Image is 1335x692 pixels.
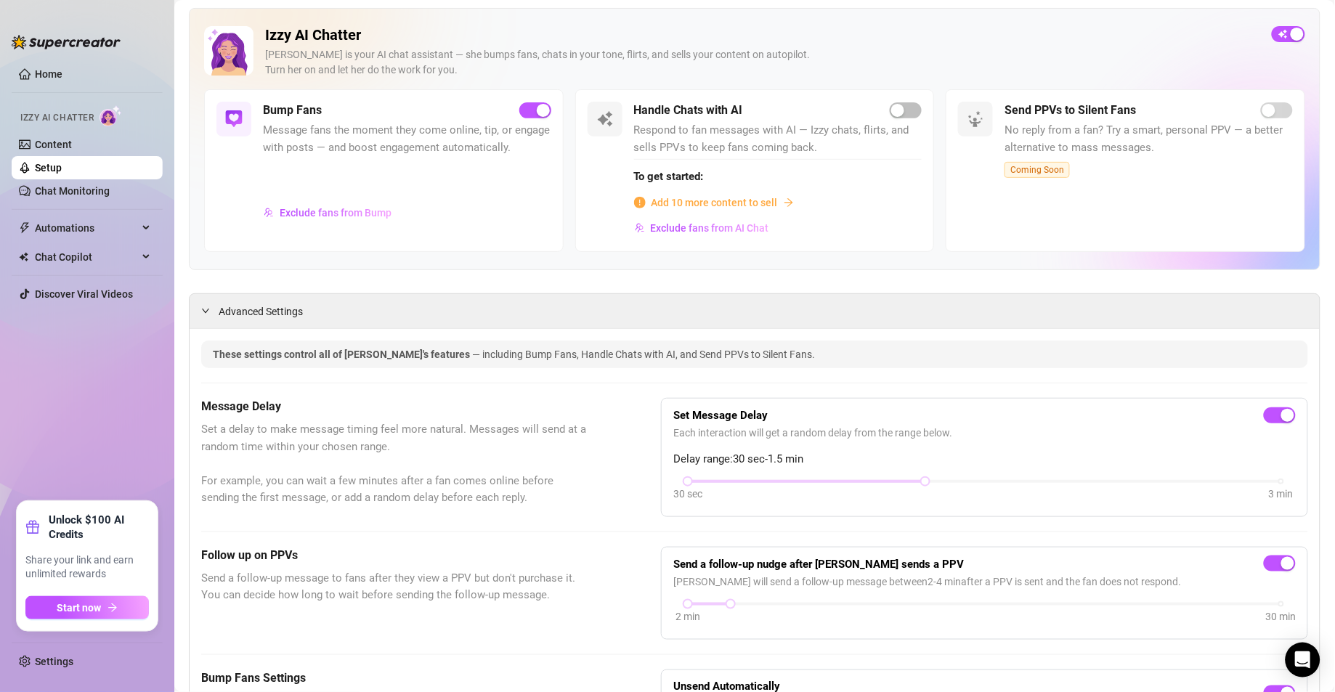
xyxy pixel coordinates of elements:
[204,26,253,76] img: Izzy AI Chatter
[265,26,1260,44] h2: Izzy AI Chatter
[35,162,62,174] a: Setup
[201,669,588,687] h5: Bump Fans Settings
[651,222,769,234] span: Exclude fans from AI Chat
[1005,102,1136,119] h5: Send PPVs to Silent Fans
[1266,608,1297,624] div: 30 min
[1286,643,1320,677] div: Open Intercom Messenger
[35,245,138,269] span: Chat Copilot
[634,170,704,183] strong: To get started:
[19,222,31,234] span: thunderbolt
[100,105,122,126] img: AI Chatter
[25,596,149,619] button: Start nowarrow-right
[634,216,770,240] button: Exclude fans from AI Chat
[35,139,72,150] a: Content
[12,35,121,49] img: logo-BBDzfeDw.svg
[265,47,1260,78] div: [PERSON_NAME] is your AI chat assistant — she bumps fans, chats in your tone, flirts, and sells y...
[25,520,40,534] span: gift
[280,207,391,219] span: Exclude fans from Bump
[634,122,922,156] span: Respond to fan messages with AI — Izzy chats, flirts, and sells PPVs to keep fans coming back.
[967,110,984,128] img: svg%3e
[673,425,1296,441] span: Each interaction will get a random delay from the range below.
[675,608,700,624] div: 2 min
[673,451,1296,468] span: Delay range: 30 sec - 1.5 min
[1005,162,1070,178] span: Coming Soon
[263,201,392,224] button: Exclude fans from Bump
[673,486,702,502] div: 30 sec
[225,110,243,128] img: svg%3e
[35,288,133,300] a: Discover Viral Videos
[264,208,274,218] img: svg%3e
[49,513,149,542] strong: Unlock $100 AI Credits
[201,398,588,415] h5: Message Delay
[57,602,102,614] span: Start now
[35,656,73,667] a: Settings
[472,349,815,360] span: — including Bump Fans, Handle Chats with AI, and Send PPVs to Silent Fans.
[263,102,322,119] h5: Bump Fans
[35,185,110,197] a: Chat Monitoring
[1005,122,1293,156] span: No reply from a fan? Try a smart, personal PPV — a better alternative to mass messages.
[219,304,303,319] span: Advanced Settings
[673,558,964,571] strong: Send a follow-up nudge after [PERSON_NAME] sends a PPV
[213,349,472,360] span: These settings control all of [PERSON_NAME]'s features
[107,603,118,613] span: arrow-right
[25,553,149,582] span: Share your link and earn unlimited rewards
[19,252,28,262] img: Chat Copilot
[263,122,551,156] span: Message fans the moment they come online, tip, or engage with posts — and boost engagement automa...
[784,198,794,208] span: arrow-right
[652,195,778,211] span: Add 10 more content to sell
[596,110,614,128] img: svg%3e
[1269,486,1294,502] div: 3 min
[673,409,768,422] strong: Set Message Delay
[35,68,62,80] a: Home
[201,547,588,564] h5: Follow up on PPVs
[634,102,743,119] h5: Handle Chats with AI
[201,421,588,507] span: Set a delay to make message timing feel more natural. Messages will send at a random time within ...
[634,197,646,208] span: info-circle
[673,574,1296,590] span: [PERSON_NAME] will send a follow-up message between 2 - 4 min after a PPV is sent and the fan doe...
[35,216,138,240] span: Automations
[20,111,94,125] span: Izzy AI Chatter
[201,570,588,604] span: Send a follow-up message to fans after they view a PPV but don't purchase it. You can decide how ...
[201,303,219,319] div: expanded
[201,306,210,315] span: expanded
[635,223,645,233] img: svg%3e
